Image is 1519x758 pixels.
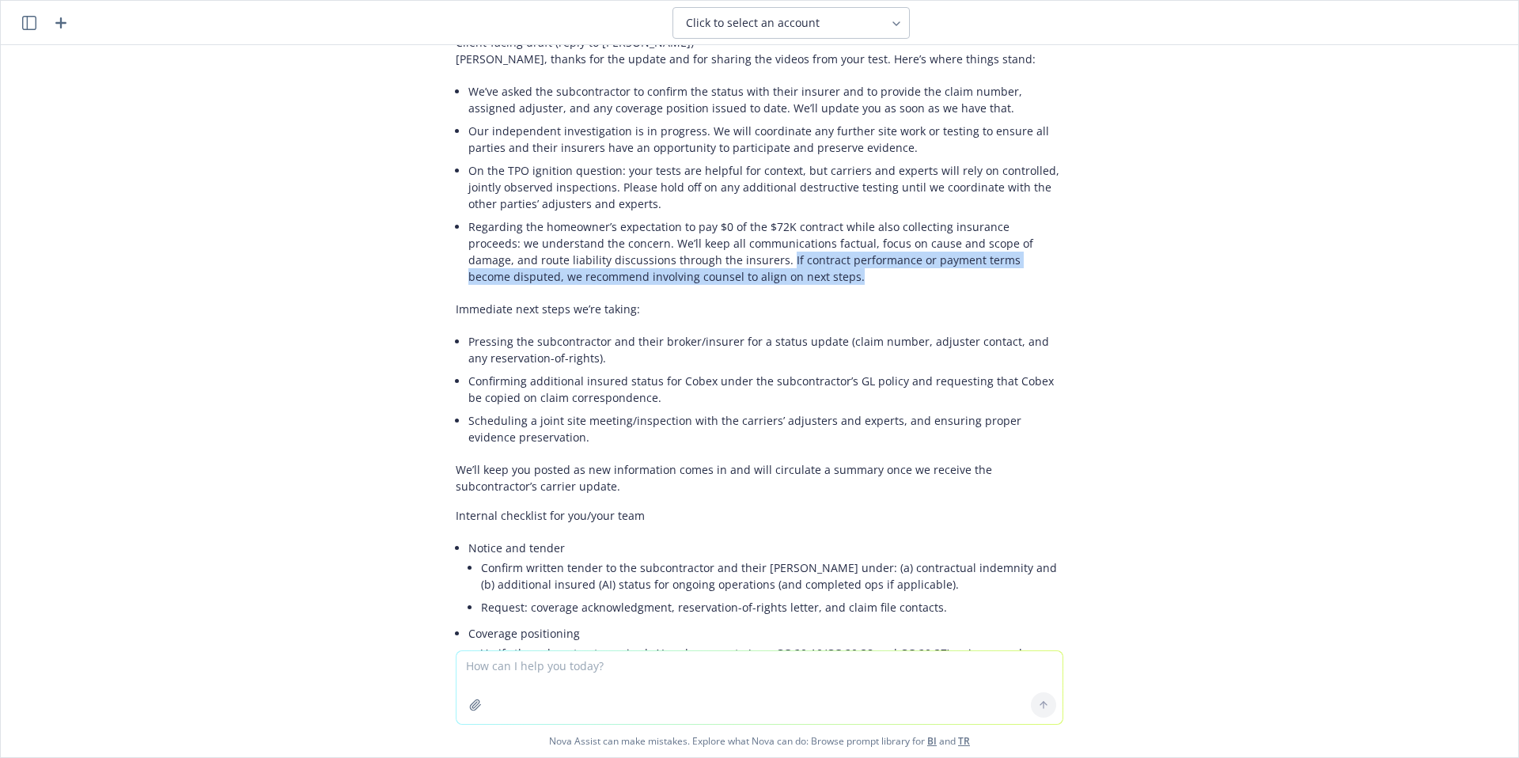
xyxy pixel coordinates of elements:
[456,461,1063,495] p: We’ll keep you posted as new information comes in and will circulate a summary once we receive th...
[481,556,1063,596] li: Confirm written tender to the subcontractor and their [PERSON_NAME] under: (a) contractual indemn...
[468,370,1063,409] li: Confirming additional insured status for Cobex under the subcontractor’s GL policy and requesting...
[468,409,1063,449] li: Scheduling a joint site meeting/inspection with the carriers’ adjusters and experts, and ensuring...
[958,734,970,748] a: TR
[456,507,1063,524] p: Internal checklist for you/your team
[468,159,1063,215] li: On the TPO ignition question: your tests are helpful for context, but carriers and experts will r...
[927,734,937,748] a: BI
[456,301,1063,317] p: Immediate next steps we’re taking:
[672,7,910,39] button: Click to select an account
[7,725,1512,757] span: Nova Assist can make mistakes. Explore what Nova can do: Browse prompt library for and
[481,642,1063,681] li: Verify the subcontract required: AI endorsements (e.g., CG 20 10/CG 20 38 and CG 20 37), primary ...
[686,15,820,31] span: Click to select an account
[468,536,1063,622] li: Notice and tender
[468,119,1063,159] li: Our independent investigation is in progress. We will coordinate any further site work or testing...
[456,34,1063,67] p: Client-facing draft (reply to [PERSON_NAME]) — [PERSON_NAME], thanks for the update and for shari...
[468,80,1063,119] li: We’ve asked the subcontractor to confirm the status with their insurer and to provide the claim n...
[481,596,1063,619] li: Request: coverage acknowledgment, reservation-of-rights letter, and claim file contacts.
[468,330,1063,370] li: Pressing the subcontractor and their broker/insurer for a status update (claim number, adjuster c...
[468,215,1063,288] li: Regarding the homeowner’s expectation to pay $0 of the $72K contract while also collecting insura...
[468,622,1063,707] li: Coverage positioning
